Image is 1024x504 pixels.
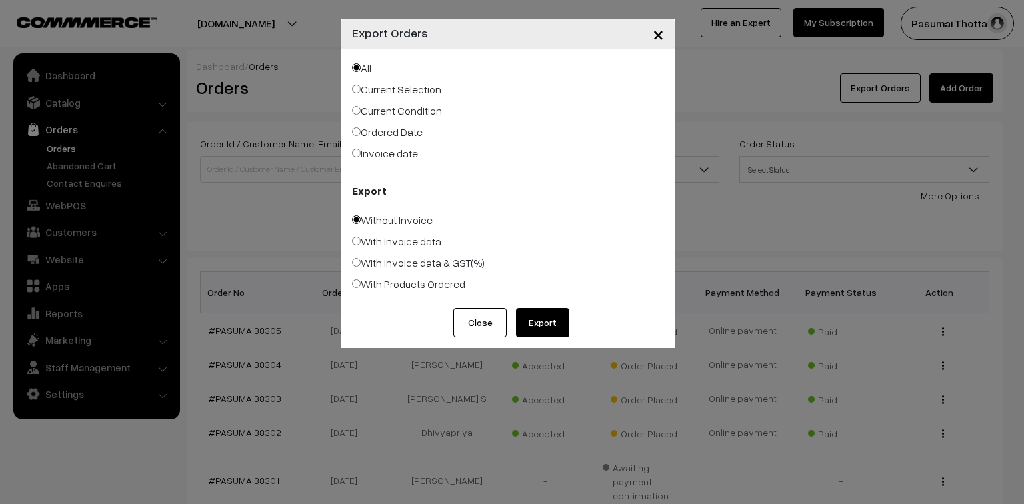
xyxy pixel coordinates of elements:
input: With Invoice data & GST(%) [352,258,361,267]
label: With Invoice data & GST(%) [352,255,485,271]
input: With Products Ordered [352,279,361,288]
label: With Products Ordered [352,276,465,292]
input: Current Selection [352,85,361,93]
input: Without Invoice [352,215,361,224]
b: Export [352,183,387,199]
label: With Invoice data [352,233,441,249]
span: × [653,21,664,46]
h4: Export Orders [352,24,428,42]
label: All [352,60,371,76]
label: Without Invoice [352,212,433,228]
button: Export [516,308,569,337]
input: Invoice date [352,149,361,157]
button: Close [642,13,675,55]
input: All [352,63,361,72]
button: Close [453,308,507,337]
input: Ordered Date [352,127,361,136]
input: With Invoice data [352,237,361,245]
input: Current Condition [352,106,361,115]
label: Invoice date [352,145,418,161]
label: Current Condition [352,103,442,119]
label: Current Selection [352,81,441,97]
label: Ordered Date [352,124,423,140]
